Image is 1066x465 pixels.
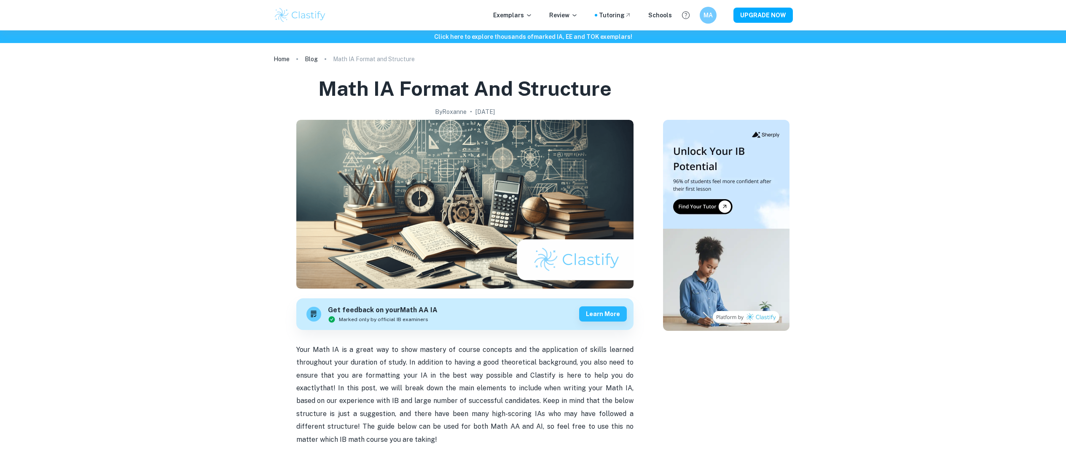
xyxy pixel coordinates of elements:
span: Marked only by official IB examiners [339,316,428,323]
h6: MA [703,11,713,20]
h1: Math IA Format and Structure [318,75,612,102]
a: Schools [648,11,672,20]
img: Math IA Format and Structure cover image [296,120,634,289]
img: Thumbnail [663,120,789,331]
button: UPGRADE NOW [733,8,793,23]
span: that! In this post, we will break down the main elements to include when writing your Math IA, ba... [296,384,634,443]
p: • [470,107,472,116]
h6: Click here to explore thousands of marked IA, EE and TOK exemplars ! [2,32,1064,41]
a: Home [274,53,290,65]
a: Tutoring [599,11,631,20]
p: Exemplars [493,11,532,20]
button: Help and Feedback [679,8,693,22]
h6: Get feedback on your Math AA IA [328,305,438,316]
p: Your Math IA is a great way to show mastery of course concepts and the application of skills lear... [296,343,634,446]
button: Learn more [579,306,627,322]
p: Review [549,11,578,20]
h2: [DATE] [475,107,495,116]
a: Blog [305,53,318,65]
button: MA [700,7,717,24]
h2: By Roxanne [435,107,467,116]
img: Clastify logo [274,7,327,24]
a: Get feedback on yourMath AA IAMarked only by official IB examinersLearn more [296,298,634,330]
p: Math IA Format and Structure [333,54,415,64]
